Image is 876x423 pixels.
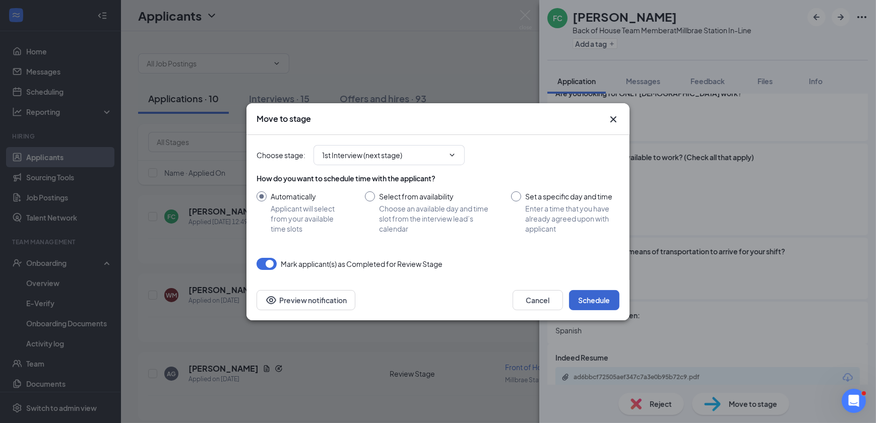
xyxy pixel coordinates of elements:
[607,113,619,125] svg: Cross
[448,151,456,159] svg: ChevronDown
[842,389,866,413] iframe: Intercom live chat
[257,290,355,310] button: Preview notificationEye
[607,113,619,125] button: Close
[257,173,619,183] div: How do you want to schedule time with the applicant?
[257,150,305,161] span: Choose stage :
[569,290,619,310] button: Schedule
[265,294,277,306] svg: Eye
[257,113,311,124] h3: Move to stage
[281,258,443,270] span: Mark applicant(s) as Completed for Review Stage
[513,290,563,310] button: Cancel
